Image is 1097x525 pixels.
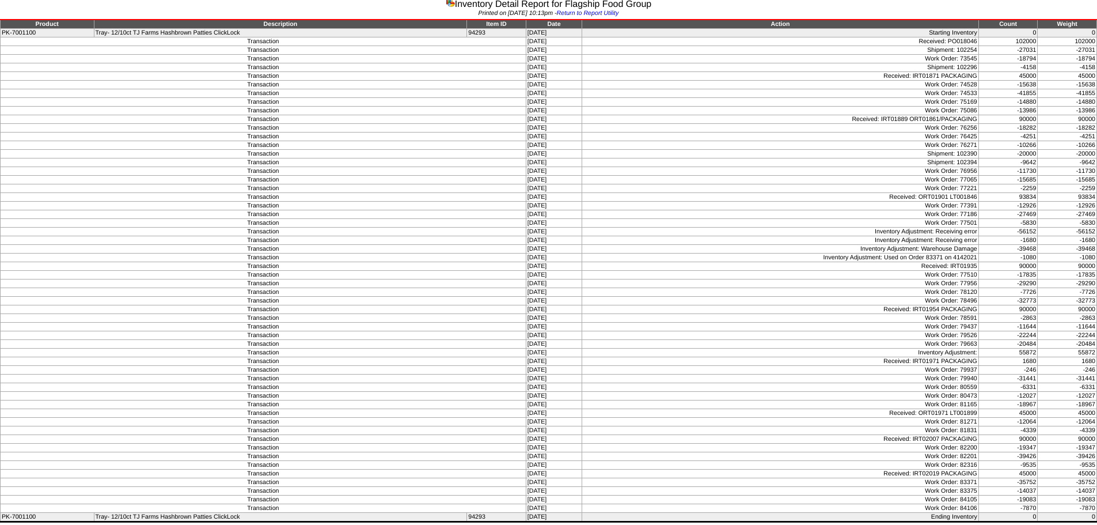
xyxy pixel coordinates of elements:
[1,210,526,219] td: Transaction
[978,254,1038,262] td: -1080
[978,323,1038,331] td: -11644
[526,349,582,357] td: [DATE]
[1038,504,1097,513] td: -7870
[1038,236,1097,245] td: -1680
[978,158,1038,167] td: -9642
[1038,228,1097,236] td: -56152
[1038,262,1097,271] td: 90000
[1038,254,1097,262] td: -1080
[978,81,1038,89] td: -15638
[526,357,582,366] td: [DATE]
[978,418,1038,426] td: -12064
[1038,314,1097,323] td: -2863
[582,107,978,115] td: Work Order: 75086
[1,513,94,522] td: PK-7001100
[526,392,582,401] td: [DATE]
[1038,323,1097,331] td: -11644
[526,63,582,72] td: [DATE]
[94,513,467,522] td: Tray- 12/10ct TJ Farms Hashbrown Patties ClickLock
[1,280,526,288] td: Transaction
[526,210,582,219] td: [DATE]
[1038,176,1097,184] td: -15685
[978,55,1038,63] td: -18794
[1,254,526,262] td: Transaction
[526,219,582,228] td: [DATE]
[582,340,978,349] td: Work Order: 79663
[1,46,526,55] td: Transaction
[978,167,1038,176] td: -11730
[978,305,1038,314] td: 90000
[1,228,526,236] td: Transaction
[1038,280,1097,288] td: -29290
[1,461,526,470] td: Transaction
[582,487,978,496] td: Work Order: 83375
[582,63,978,72] td: Shipment: 102296
[582,305,978,314] td: Received: IRT01954 PACKAGING
[1,176,526,184] td: Transaction
[1038,72,1097,81] td: 45000
[1,141,526,150] td: Transaction
[1038,452,1097,461] td: -39426
[526,72,582,81] td: [DATE]
[526,107,582,115] td: [DATE]
[1038,46,1097,55] td: -27031
[526,426,582,435] td: [DATE]
[1038,63,1097,72] td: -4158
[1,409,526,418] td: Transaction
[582,176,978,184] td: Work Order: 77065
[582,72,978,81] td: Received: IRT01871 PACKAGING
[582,392,978,401] td: Work Order: 80473
[1038,184,1097,193] td: -2259
[1,29,94,37] td: PK-7001100
[1,444,526,452] td: Transaction
[1038,305,1097,314] td: 90000
[1,115,526,124] td: Transaction
[1,496,526,504] td: Transaction
[526,461,582,470] td: [DATE]
[582,245,978,254] td: Inventory Adjustment: Warehouse Damage
[526,158,582,167] td: [DATE]
[526,98,582,107] td: [DATE]
[1,470,526,478] td: Transaction
[582,288,978,297] td: Work Order: 78120
[1038,461,1097,470] td: -9535
[1038,98,1097,107] td: -14880
[582,401,978,409] td: Work Order: 81165
[1,219,526,228] td: Transaction
[1038,193,1097,202] td: 93834
[1,20,94,29] td: Product
[1038,89,1097,98] td: -41855
[978,29,1038,37] td: 0
[526,297,582,305] td: [DATE]
[94,20,467,29] td: Description
[1,81,526,89] td: Transaction
[1038,478,1097,487] td: -35752
[582,184,978,193] td: Work Order: 77221
[1,236,526,245] td: Transaction
[467,20,526,29] td: Item ID
[582,444,978,452] td: Work Order: 82200
[1,383,526,392] td: Transaction
[978,280,1038,288] td: -29290
[978,435,1038,444] td: 90000
[1,331,526,340] td: Transaction
[582,202,978,210] td: Work Order: 77391
[1,392,526,401] td: Transaction
[526,418,582,426] td: [DATE]
[978,37,1038,46] td: 102000
[978,46,1038,55] td: -27031
[1038,401,1097,409] td: -18967
[582,167,978,176] td: Work Order: 76956
[978,72,1038,81] td: 45000
[582,193,978,202] td: Received: ORT01901 LT001846
[1038,107,1097,115] td: -13986
[526,340,582,349] td: [DATE]
[582,357,978,366] td: Received: IRT01971 PACKAGING
[526,115,582,124] td: [DATE]
[978,426,1038,435] td: -4339
[1038,383,1097,392] td: -6331
[526,366,582,375] td: [DATE]
[582,133,978,141] td: Work Order: 76425
[1038,141,1097,150] td: -10266
[526,193,582,202] td: [DATE]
